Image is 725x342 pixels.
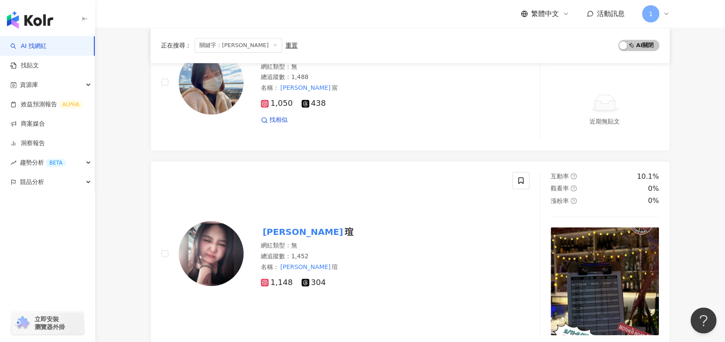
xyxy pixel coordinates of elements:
[637,172,659,181] div: 10.1%
[332,84,338,91] span: 宸
[179,50,244,114] img: KOL Avatar
[286,42,298,49] div: 重置
[261,278,293,287] span: 1,148
[551,173,569,180] span: 互動率
[261,262,338,272] span: 名稱 ：
[261,73,502,82] div: 總追蹤數 ： 1,488
[571,173,577,179] span: question-circle
[261,99,293,108] span: 1,050
[14,316,31,330] img: chrome extension
[20,75,38,95] span: 資源庫
[10,42,47,51] a: searchAI 找網紅
[597,9,625,18] span: 活動訊息
[10,160,16,166] span: rise
[332,263,338,270] span: 瑄
[161,42,191,49] span: 正在搜尋 ：
[195,38,282,53] span: 關鍵字：[PERSON_NAME]
[648,184,659,193] div: 0%
[279,262,332,272] mark: [PERSON_NAME]
[571,198,577,204] span: question-circle
[11,311,84,335] a: chrome extension立即安裝 瀏覽器外掛
[10,139,45,148] a: 洞察報告
[10,100,83,109] a: 效益預測報告ALPHA
[279,83,332,92] mark: [PERSON_NAME]
[590,117,620,126] div: 近期無貼文
[261,241,502,250] div: 網紅類型 ： 無
[690,307,716,333] iframe: Help Scout Beacon - Open
[551,227,659,336] img: post-image
[10,120,45,128] a: 商案媒合
[7,11,53,28] img: logo
[261,252,502,261] div: 總追蹤數 ： 1,452
[20,153,66,172] span: 趨勢分析
[46,158,66,167] div: BETA
[551,185,569,192] span: 觀看率
[571,185,577,191] span: question-circle
[20,172,44,192] span: 競品分析
[345,227,353,237] span: 瑄
[35,315,65,331] span: 立即安裝 瀏覽器外掛
[269,116,288,124] span: 找相似
[649,9,653,19] span: 1
[302,99,326,108] span: 438
[261,83,338,92] span: 名稱 ：
[648,196,659,206] div: 0%
[261,116,288,124] a: 找相似
[261,63,502,71] div: 網紅類型 ： 無
[551,197,569,204] span: 漲粉率
[302,278,326,287] span: 304
[531,9,559,19] span: 繁體中文
[179,221,244,286] img: KOL Avatar
[10,61,39,70] a: 找貼文
[151,13,670,150] a: KOL Avatar[PERSON_NAME]宸網紅類型：無總追蹤數：1,488名稱：[PERSON_NAME]宸1,050438找相似互動率question-circle20.6%觀看率que...
[261,225,345,239] mark: [PERSON_NAME]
